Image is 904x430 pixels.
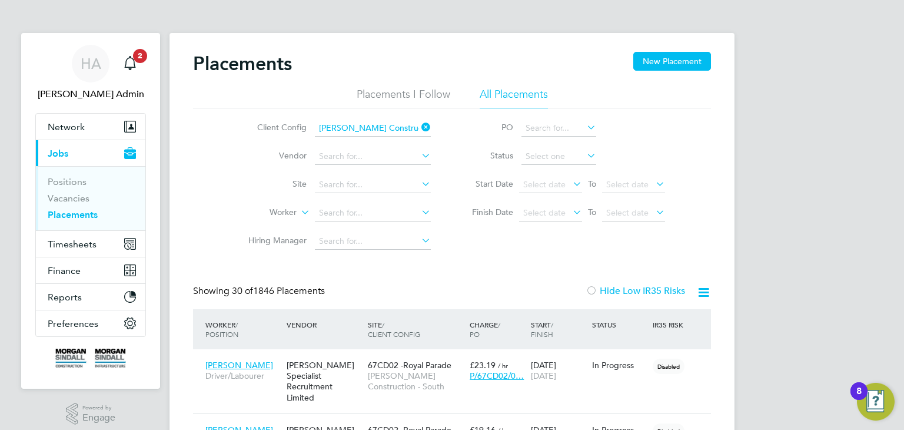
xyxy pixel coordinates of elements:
label: PO [460,122,513,133]
input: Search for... [315,205,431,221]
div: Start [528,314,589,345]
label: Site [239,178,307,189]
button: Network [36,114,145,140]
button: Reports [36,284,145,310]
div: [PERSON_NAME] Specialist Recruitment Limited [284,354,365,409]
div: In Progress [592,360,647,371]
span: [PERSON_NAME] [205,360,273,371]
span: Engage [82,413,115,423]
input: Search for... [521,120,596,137]
li: Placements I Follow [357,87,450,108]
span: / hr [498,361,508,370]
span: Select date [523,207,566,218]
button: Finance [36,257,145,283]
div: [DATE] [528,354,589,387]
a: 2 [118,45,142,82]
div: Worker [202,314,284,345]
span: Network [48,121,85,133]
span: 67CD02 -Royal Parade [368,360,451,371]
span: Timesheets [48,239,97,250]
span: / Client Config [368,320,420,339]
label: Vendor [239,150,307,161]
button: Open Resource Center, 8 new notifications [857,383,895,421]
span: Select date [523,179,566,190]
li: All Placements [480,87,548,108]
label: Client Config [239,122,307,133]
span: [PERSON_NAME] Construction - South [368,371,464,392]
span: Preferences [48,318,98,329]
span: To [584,176,600,191]
div: Status [589,314,650,335]
a: HA[PERSON_NAME] Admin [35,45,146,101]
span: Select date [606,207,649,218]
span: P/67CD02/0… [470,371,524,381]
button: Jobs [36,140,145,166]
input: Select one [521,148,596,165]
span: 2 [133,49,147,63]
input: Search for... [315,233,431,250]
a: Go to home page [35,349,146,368]
div: Jobs [36,166,145,230]
span: / Finish [531,320,553,339]
h2: Placements [193,52,292,75]
span: Hays Admin [35,87,146,101]
span: 30 of [232,285,253,297]
span: [DATE] [531,371,556,381]
a: Positions [48,176,87,187]
a: Placements [48,209,98,220]
span: Driver/Labourer [205,371,281,381]
label: Hide Low IR35 Risks [586,285,685,297]
label: Status [460,150,513,161]
button: Timesheets [36,231,145,257]
a: Vacancies [48,193,89,204]
input: Search for... [315,148,431,165]
label: Worker [229,207,297,219]
span: Select date [606,179,649,190]
span: Reports [48,292,82,303]
div: 8 [856,391,862,406]
span: Finance [48,265,81,276]
span: Disabled [653,359,684,374]
div: IR35 Risk [650,314,690,335]
span: HA [81,56,101,71]
div: Site [365,314,467,345]
input: Search for... [315,177,431,193]
img: morgansindall-logo-retina.png [55,349,126,368]
span: Jobs [48,148,68,159]
label: Start Date [460,178,513,189]
label: Hiring Manager [239,235,307,246]
div: Vendor [284,314,365,335]
span: 1846 Placements [232,285,325,297]
span: / Position [205,320,238,339]
div: Charge [467,314,528,345]
span: To [584,204,600,220]
input: Search for... [315,120,431,137]
span: £23.19 [470,360,496,371]
a: Powered byEngage [66,403,116,425]
a: [PERSON_NAME]Labourer/Cleaner South 2025[PERSON_NAME] Specialist Recruitment Limited67CD02 -Royal... [202,418,711,428]
nav: Main navigation [21,33,160,389]
label: Finish Date [460,207,513,217]
button: New Placement [633,52,711,71]
button: Preferences [36,310,145,336]
div: Showing [193,285,327,297]
span: / PO [470,320,500,339]
span: Powered by [82,403,115,413]
a: [PERSON_NAME]Driver/Labourer[PERSON_NAME] Specialist Recruitment Limited67CD02 -Royal Parade[PERS... [202,353,711,363]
